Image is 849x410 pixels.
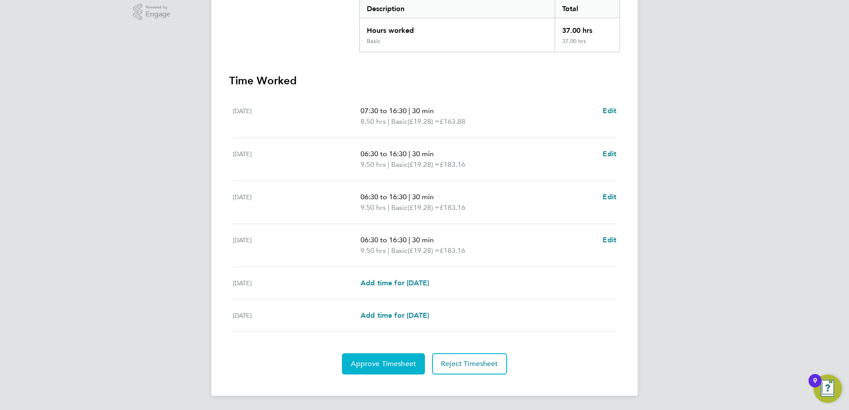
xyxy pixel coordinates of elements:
span: | [388,246,389,255]
span: Reject Timesheet [441,359,498,368]
div: Basic [367,38,380,45]
button: Reject Timesheet [432,353,507,375]
button: Open Resource Center, 9 new notifications [813,375,842,403]
span: Basic [391,159,408,170]
span: Basic [391,116,408,127]
span: (£19.28) = [408,160,440,169]
a: Add time for [DATE] [361,278,429,288]
span: (£19.28) = [408,117,440,126]
span: 8.50 hrs [361,117,386,126]
span: | [409,236,410,244]
a: Edit [603,192,616,202]
a: Edit [603,235,616,245]
span: Edit [603,150,616,158]
a: Edit [603,149,616,159]
div: Hours worked [360,18,555,38]
h3: Time Worked [229,74,620,88]
span: 9.50 hrs [361,246,386,255]
span: £183.16 [440,160,465,169]
span: 30 min [412,193,434,201]
span: (£19.28) = [408,246,440,255]
span: 06:30 to 16:30 [361,236,407,244]
span: | [409,106,410,115]
div: [DATE] [233,149,361,170]
span: Basic [391,202,408,213]
a: Powered byEngage [133,4,171,20]
span: | [388,117,389,126]
span: £183.16 [440,246,465,255]
span: Edit [603,236,616,244]
a: Add time for [DATE] [361,310,429,321]
div: [DATE] [233,106,361,127]
div: [DATE] [233,192,361,213]
span: | [409,193,410,201]
div: [DATE] [233,278,361,288]
span: 30 min [412,236,434,244]
span: 07:30 to 16:30 [361,106,407,115]
span: Edit [603,106,616,115]
span: Engage [146,11,171,18]
span: 06:30 to 16:30 [361,150,407,158]
span: Powered by [146,4,171,11]
div: 37.00 hrs [555,38,619,52]
span: | [388,203,389,212]
div: [DATE] [233,310,361,321]
a: Edit [603,106,616,116]
span: 9.50 hrs [361,203,386,212]
span: Basic [391,245,408,256]
span: 30 min [412,150,434,158]
span: (£19.28) = [408,203,440,212]
span: Add time for [DATE] [361,311,429,319]
span: Edit [603,193,616,201]
button: Approve Timesheet [342,353,425,375]
span: Add time for [DATE] [361,279,429,287]
span: £163.88 [440,117,465,126]
span: | [388,160,389,169]
span: | [409,150,410,158]
span: Approve Timesheet [351,359,416,368]
span: 30 min [412,106,434,115]
span: 06:30 to 16:30 [361,193,407,201]
span: 9.50 hrs [361,160,386,169]
span: £183.16 [440,203,465,212]
div: [DATE] [233,235,361,256]
div: 9 [813,381,817,392]
div: 37.00 hrs [555,18,619,38]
